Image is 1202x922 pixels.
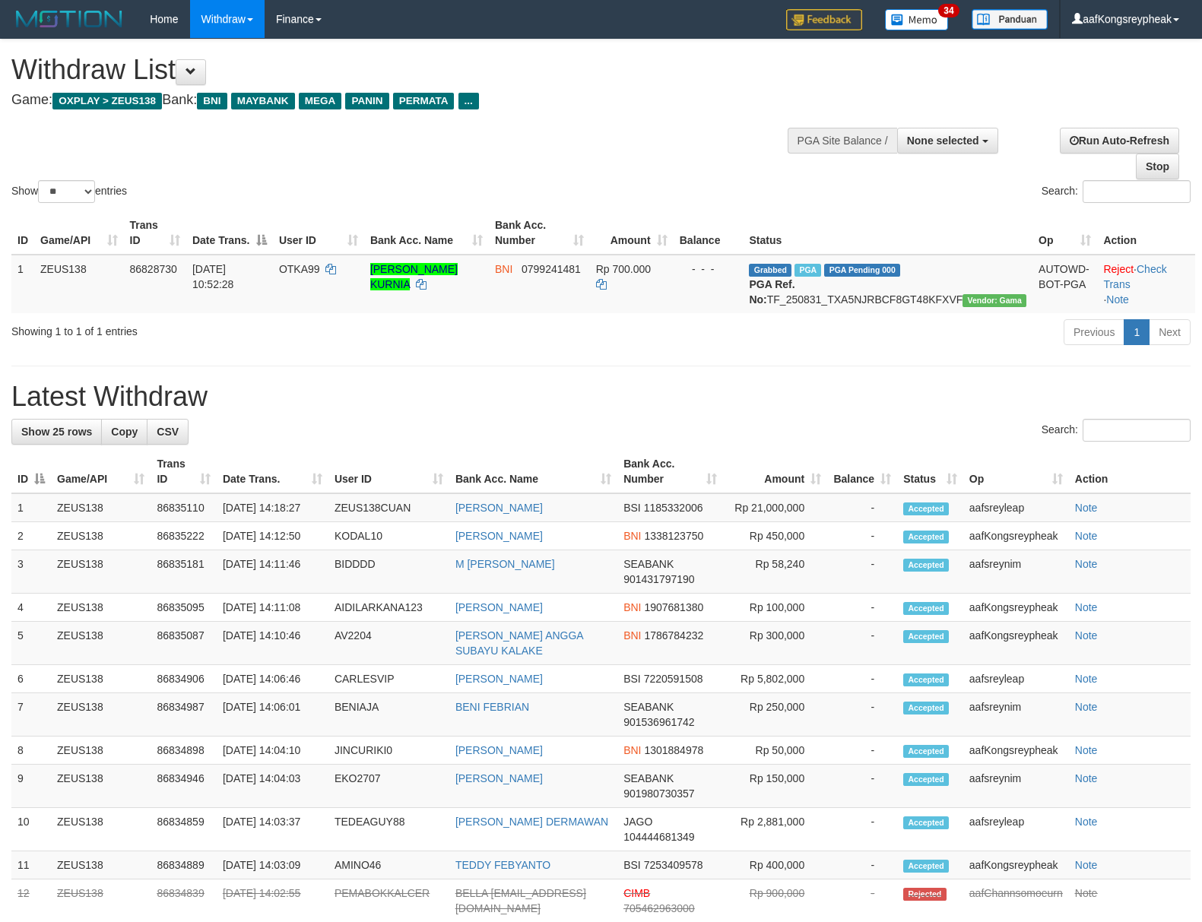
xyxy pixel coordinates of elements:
td: TEDEAGUY88 [328,808,449,851]
td: 11 [11,851,51,879]
th: Op: activate to sort column ascending [1032,211,1097,255]
span: PGA Pending [824,264,900,277]
a: BELLA [EMAIL_ADDRESS][DOMAIN_NAME] [455,887,586,914]
td: ZEUS138 [51,808,151,851]
td: 86835222 [151,522,217,550]
th: Trans ID: activate to sort column ascending [124,211,186,255]
th: Bank Acc. Number: activate to sort column ascending [617,450,723,493]
a: Note [1075,744,1098,756]
td: 7 [11,693,51,737]
span: SEABANK [623,772,674,784]
td: Rp 50,000 [723,737,827,765]
td: aafKongsreypheak [963,522,1069,550]
td: [DATE] 14:06:46 [217,665,328,693]
span: CSV [157,426,179,438]
td: ZEUS138 [51,851,151,879]
th: Op: activate to sort column ascending [963,450,1069,493]
label: Search: [1042,419,1191,442]
td: - [827,693,897,737]
span: Copy 901980730357 to clipboard [623,787,694,800]
td: 86835181 [151,550,217,594]
td: ZEUS138CUAN [328,493,449,522]
td: 8 [11,737,51,765]
a: [PERSON_NAME] [455,772,543,784]
th: Amount: activate to sort column ascending [723,450,827,493]
span: OTKA99 [279,263,320,275]
th: Game/API: activate to sort column ascending [51,450,151,493]
td: 6 [11,665,51,693]
span: Accepted [903,816,949,829]
span: MAYBANK [231,93,295,109]
th: Date Trans.: activate to sort column ascending [217,450,328,493]
span: Copy 1301884978 to clipboard [644,744,703,756]
div: Showing 1 to 1 of 1 entries [11,318,490,339]
td: 3 [11,550,51,594]
h1: Withdraw List [11,55,786,85]
span: Copy 901536961742 to clipboard [623,716,694,728]
span: BNI [197,93,227,109]
span: Copy 1907681380 to clipboard [644,601,703,613]
td: Rp 5,802,000 [723,665,827,693]
td: 86834906 [151,665,217,693]
a: Note [1075,629,1098,642]
td: Rp 300,000 [723,622,827,665]
a: [PERSON_NAME] [455,601,543,613]
th: ID: activate to sort column descending [11,450,51,493]
a: [PERSON_NAME] [455,744,543,756]
select: Showentries [38,180,95,203]
td: aafsreynim [963,765,1069,808]
a: Note [1075,701,1098,713]
td: [DATE] 14:18:27 [217,493,328,522]
a: M [PERSON_NAME] [455,558,555,570]
td: 9 [11,765,51,808]
td: BIDDDD [328,550,449,594]
span: Accepted [903,673,949,686]
span: PERMATA [393,93,455,109]
h4: Game: Bank: [11,93,786,108]
a: Note [1075,816,1098,828]
div: - - - [680,261,737,277]
a: [PERSON_NAME] [455,673,543,685]
span: Copy 901431797190 to clipboard [623,573,694,585]
td: 10 [11,808,51,851]
td: - [827,851,897,879]
span: CIMB [623,887,650,899]
th: Status: activate to sort column ascending [897,450,963,493]
td: TF_250831_TXA5NJRBCF8GT48KFXVF [743,255,1032,313]
span: BNI [623,744,641,756]
a: [PERSON_NAME] KURNIA [370,263,458,290]
a: Note [1075,502,1098,514]
img: Feedback.jpg [786,9,862,30]
a: Note [1075,772,1098,784]
label: Search: [1042,180,1191,203]
span: BNI [623,530,641,542]
td: AIDILARKANA123 [328,594,449,622]
a: Next [1149,319,1191,345]
a: [PERSON_NAME] [455,530,543,542]
a: Check Trans [1103,263,1166,290]
td: AMINO46 [328,851,449,879]
td: Rp 21,000,000 [723,493,827,522]
span: Accepted [903,559,949,572]
span: Accepted [903,745,949,758]
td: 86834889 [151,851,217,879]
a: TEDDY FEBYANTO [455,859,550,871]
td: 4 [11,594,51,622]
td: Rp 100,000 [723,594,827,622]
img: MOTION_logo.png [11,8,127,30]
td: ZEUS138 [34,255,124,313]
td: ZEUS138 [51,693,151,737]
span: Accepted [903,502,949,515]
span: BNI [495,263,512,275]
span: Accepted [903,630,949,643]
td: AUTOWD-BOT-PGA [1032,255,1097,313]
a: Note [1075,558,1098,570]
span: OXPLAY > ZEUS138 [52,93,162,109]
span: Copy 7253409578 to clipboard [644,859,703,871]
td: - [827,550,897,594]
td: [DATE] 14:03:09 [217,851,328,879]
td: 86835110 [151,493,217,522]
td: 86834898 [151,737,217,765]
td: Rp 2,881,000 [723,808,827,851]
a: Previous [1064,319,1124,345]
